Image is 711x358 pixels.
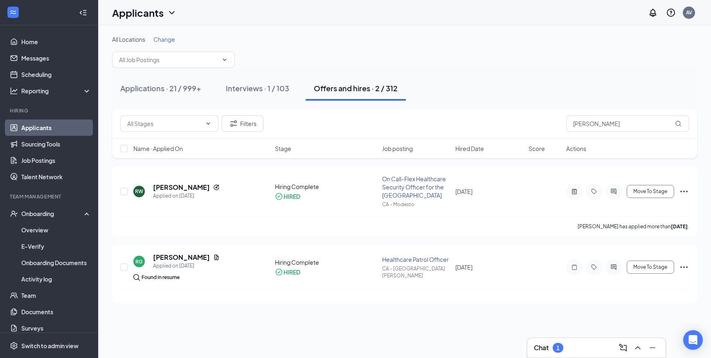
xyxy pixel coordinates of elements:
[153,253,210,262] h5: [PERSON_NAME]
[10,107,90,114] div: Hiring
[213,254,220,261] svg: Document
[133,274,140,281] img: search.bf7aa3482b7795d4f01b.svg
[679,262,689,272] svg: Ellipses
[627,261,674,274] button: Move To Stage
[589,188,599,195] svg: Tag
[683,330,703,350] div: Open Intercom Messenger
[21,136,91,152] a: Sourcing Tools
[314,83,398,93] div: Offers and hires · 2 / 312
[609,188,619,195] svg: ActiveChat
[283,268,300,276] div: HIRED
[569,188,579,195] svg: ActiveNote
[10,87,18,95] svg: Analysis
[21,342,79,350] div: Switch to admin view
[112,36,145,43] span: All Locations
[455,188,473,195] span: [DATE]
[382,201,450,208] div: CA - Modesto
[226,83,289,93] div: Interviews · 1 / 103
[686,9,692,16] div: AV
[382,265,450,279] div: CA - [GEOGRAPHIC_DATA][PERSON_NAME]
[529,144,545,153] span: Score
[21,152,91,169] a: Job Postings
[648,8,658,18] svg: Notifications
[21,238,91,254] a: E-Verify
[21,271,91,287] a: Activity log
[21,222,91,238] a: Overview
[153,183,210,192] h5: [PERSON_NAME]
[566,115,689,132] input: Search in offers and hires
[213,184,220,191] svg: Reapply
[21,287,91,304] a: Team
[142,273,180,281] div: Found in resume
[133,144,183,153] span: Name · Applied On
[120,83,201,93] div: Applications · 21 / 999+
[79,9,87,17] svg: Collapse
[382,255,450,263] div: Healthcare Patrol Officer
[10,209,18,218] svg: UserCheck
[21,209,84,218] div: Onboarding
[21,87,92,95] div: Reporting
[21,320,91,336] a: Surveys
[675,120,682,127] svg: MagnifyingGlass
[112,6,164,20] h1: Applicants
[275,268,283,276] svg: CheckmarkCircle
[167,8,177,18] svg: ChevronDown
[275,144,291,153] span: Stage
[627,185,674,198] button: Move To Stage
[569,264,579,270] svg: Note
[566,144,586,153] span: Actions
[633,343,643,353] svg: ChevronUp
[21,34,91,50] a: Home
[578,223,689,230] p: [PERSON_NAME] has applied more than .
[153,262,220,270] div: Applied on [DATE]
[9,8,17,16] svg: WorkstreamLogo
[21,66,91,83] a: Scheduling
[21,119,91,136] a: Applicants
[21,50,91,66] a: Messages
[221,56,228,63] svg: ChevronDown
[119,55,218,64] input: All Job Postings
[382,144,413,153] span: Job posting
[556,344,560,351] div: 1
[609,264,619,270] svg: ActiveChat
[283,192,300,200] div: HIRED
[127,119,202,128] input: All Stages
[648,343,657,353] svg: Minimize
[633,189,667,194] span: Move To Stage
[679,187,689,196] svg: Ellipses
[382,175,450,199] div: On Call-Flex Healthcare Security Officer for the [GEOGRAPHIC_DATA]
[589,264,599,270] svg: Tag
[205,120,211,127] svg: ChevronDown
[616,341,630,354] button: ComposeMessage
[21,254,91,271] a: Onboarding Documents
[275,182,377,191] div: Hiring Complete
[135,258,143,265] div: RG
[21,169,91,185] a: Talent Network
[21,304,91,320] a: Documents
[534,343,549,352] h3: Chat
[135,188,143,195] div: RW
[153,192,220,200] div: Applied on [DATE]
[455,263,473,271] span: [DATE]
[646,341,659,354] button: Minimize
[455,144,484,153] span: Hired Date
[666,8,676,18] svg: QuestionInfo
[671,223,688,230] b: [DATE]
[222,115,263,132] button: Filter Filters
[153,36,175,43] span: Change
[275,258,377,266] div: Hiring Complete
[633,264,667,270] span: Move To Stage
[10,342,18,350] svg: Settings
[10,193,90,200] div: Team Management
[275,192,283,200] svg: CheckmarkCircle
[229,119,239,128] svg: Filter
[618,343,628,353] svg: ComposeMessage
[631,341,644,354] button: ChevronUp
